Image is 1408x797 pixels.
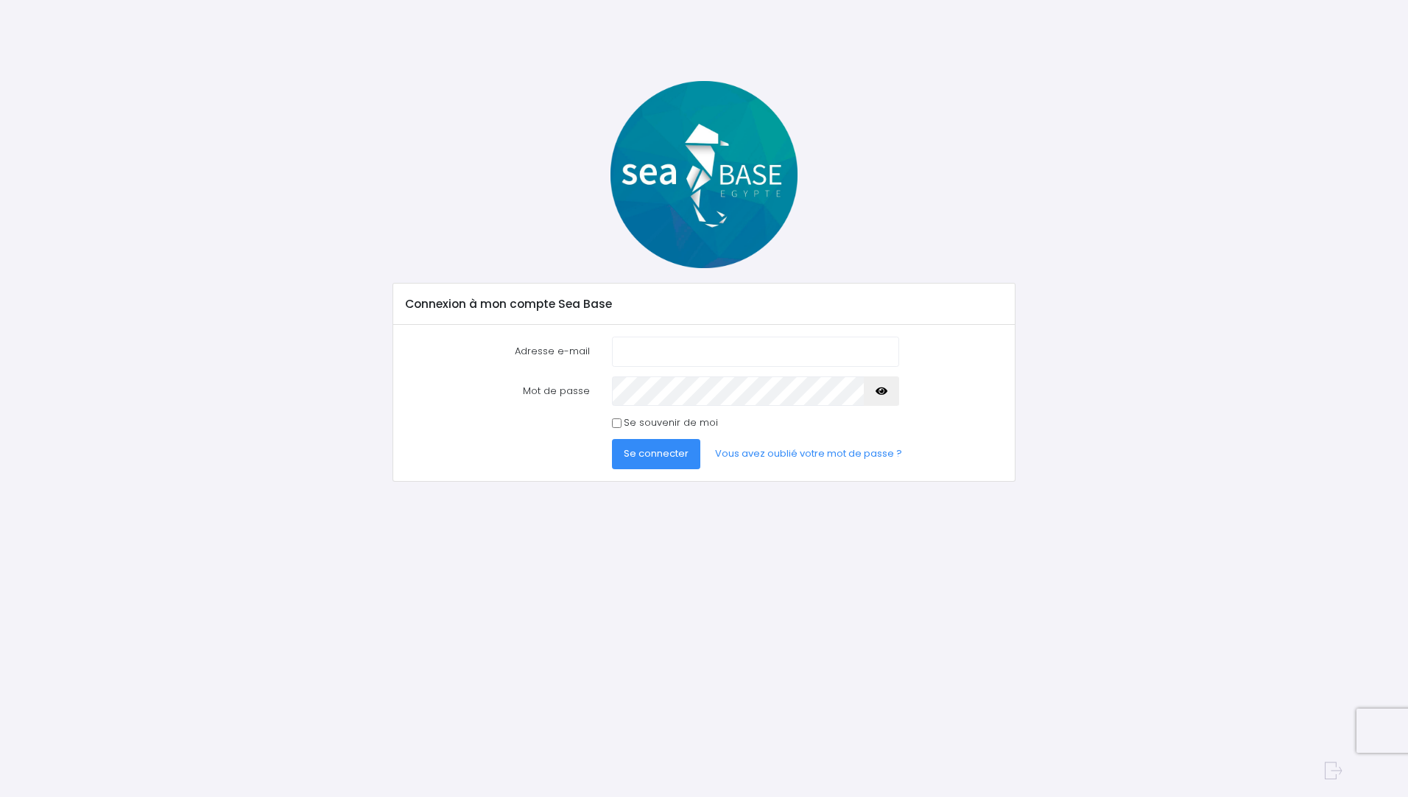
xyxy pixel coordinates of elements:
[395,376,601,406] label: Mot de passe
[395,337,601,366] label: Adresse e-mail
[624,446,689,460] span: Se connecter
[624,415,718,430] label: Se souvenir de moi
[703,439,914,468] a: Vous avez oublié votre mot de passe ?
[393,284,1014,325] div: Connexion à mon compte Sea Base
[612,439,700,468] button: Se connecter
